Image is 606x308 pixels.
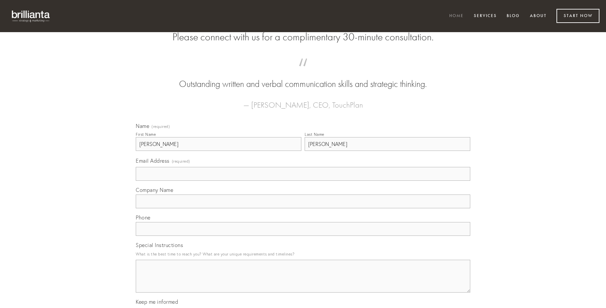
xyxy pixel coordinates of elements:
[136,187,173,193] span: Company Name
[502,11,524,22] a: Blog
[136,298,178,305] span: Keep me informed
[470,11,501,22] a: Services
[136,123,149,129] span: Name
[146,91,460,112] figcaption: — [PERSON_NAME], CEO, TouchPlan
[146,65,460,91] blockquote: Outstanding written and verbal communication skills and strategic thinking.
[556,9,599,23] a: Start Now
[136,132,156,137] div: First Name
[136,214,151,221] span: Phone
[7,7,56,26] img: brillianta - research, strategy, marketing
[445,11,468,22] a: Home
[136,157,170,164] span: Email Address
[136,31,470,43] h2: Please connect with us for a complimentary 30-minute consultation.
[136,250,470,258] p: What is the best time to reach you? What are your unique requirements and timelines?
[136,242,183,248] span: Special Instructions
[146,65,460,78] span: “
[305,132,324,137] div: Last Name
[526,11,551,22] a: About
[172,157,190,166] span: (required)
[151,125,170,129] span: (required)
